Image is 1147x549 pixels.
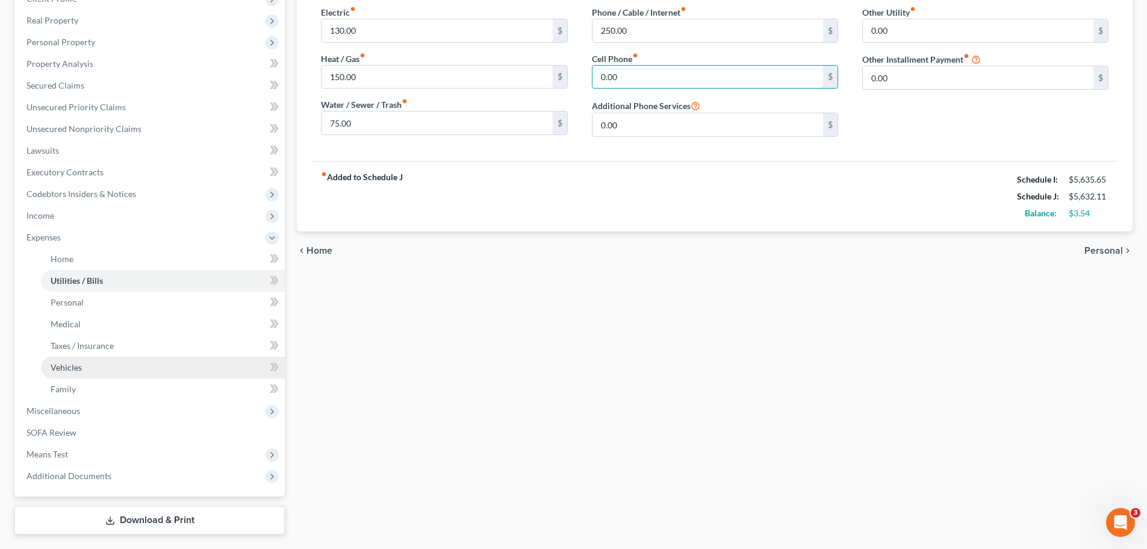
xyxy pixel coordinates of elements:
i: fiber_manual_record [680,6,686,12]
span: Unsecured Nonpriority Claims [26,124,141,134]
label: Additional Phone Services [592,98,700,113]
label: Water / Sewer / Trash [321,98,408,111]
button: Personal chevron_right [1084,246,1133,256]
iframe: Intercom live chat [1106,508,1135,537]
a: Secured Claims [17,75,285,96]
span: 3 [1131,508,1140,518]
span: Property Analysis [26,58,93,69]
a: Taxes / Insurance [41,335,285,357]
input: -- [592,113,823,136]
div: $ [823,19,838,42]
div: $ [1093,66,1108,89]
input: -- [322,111,552,134]
strong: Added to Schedule J [321,171,403,222]
a: Executory Contracts [17,162,285,183]
label: Phone / Cable / Internet [592,6,686,19]
div: $3.54 [1069,207,1108,219]
i: fiber_manual_record [350,6,356,12]
span: Unsecured Priority Claims [26,102,126,112]
span: Utilities / Bills [51,275,103,286]
a: Vehicles [41,357,285,378]
span: Vehicles [51,362,82,372]
i: chevron_right [1123,246,1133,256]
span: Personal Property [26,37,95,47]
span: Real Property [26,15,78,25]
strong: Schedule I: [1017,174,1058,184]
a: Lawsuits [17,140,285,162]
span: Personal [51,297,84,307]
i: fiber_manual_record [963,53,969,59]
input: -- [322,19,552,42]
div: $5,635.65 [1069,174,1108,186]
input: -- [592,19,823,42]
input: -- [863,19,1093,42]
label: Other Utility [862,6,916,19]
label: Heat / Gas [321,52,365,65]
strong: Balance: [1025,208,1057,218]
a: Property Analysis [17,53,285,75]
span: Family [51,384,76,394]
div: $ [823,113,838,136]
span: Medical [51,319,81,329]
span: Home [51,254,73,264]
span: SOFA Review [26,427,76,438]
i: chevron_left [297,246,306,256]
span: Executory Contracts [26,167,104,177]
button: chevron_left Home [297,246,332,256]
i: fiber_manual_record [632,52,638,58]
div: $ [553,111,567,134]
span: Lawsuits [26,145,59,155]
input: -- [592,66,823,89]
a: SOFA Review [17,422,285,444]
span: Income [26,210,54,221]
label: Other Installment Payment [862,53,969,66]
input: -- [322,66,552,89]
i: fiber_manual_record [359,52,365,58]
span: Personal [1084,246,1123,256]
div: $ [1093,19,1108,42]
i: fiber_manual_record [321,171,327,177]
a: Family [41,378,285,400]
a: Utilities / Bills [41,270,285,292]
div: $ [553,19,567,42]
div: $ [823,66,838,89]
a: Unsecured Nonpriority Claims [17,118,285,140]
div: $ [553,66,567,89]
span: Expenses [26,232,61,242]
span: Secured Claims [26,80,84,90]
a: Personal [41,292,285,313]
a: Medical [41,313,285,335]
a: Home [41,248,285,270]
span: Home [306,246,332,256]
i: fiber_manual_record [910,6,916,12]
label: Cell Phone [592,52,638,65]
label: Electric [321,6,356,19]
input: -- [863,66,1093,89]
a: Unsecured Priority Claims [17,96,285,118]
div: $5,632.11 [1069,190,1108,202]
span: Means Test [26,449,68,459]
a: Download & Print [14,506,285,535]
i: fiber_manual_record [402,98,408,104]
span: Miscellaneous [26,406,80,416]
span: Codebtors Insiders & Notices [26,189,136,199]
strong: Schedule J: [1017,191,1059,201]
span: Additional Documents [26,471,111,481]
span: Taxes / Insurance [51,340,114,351]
